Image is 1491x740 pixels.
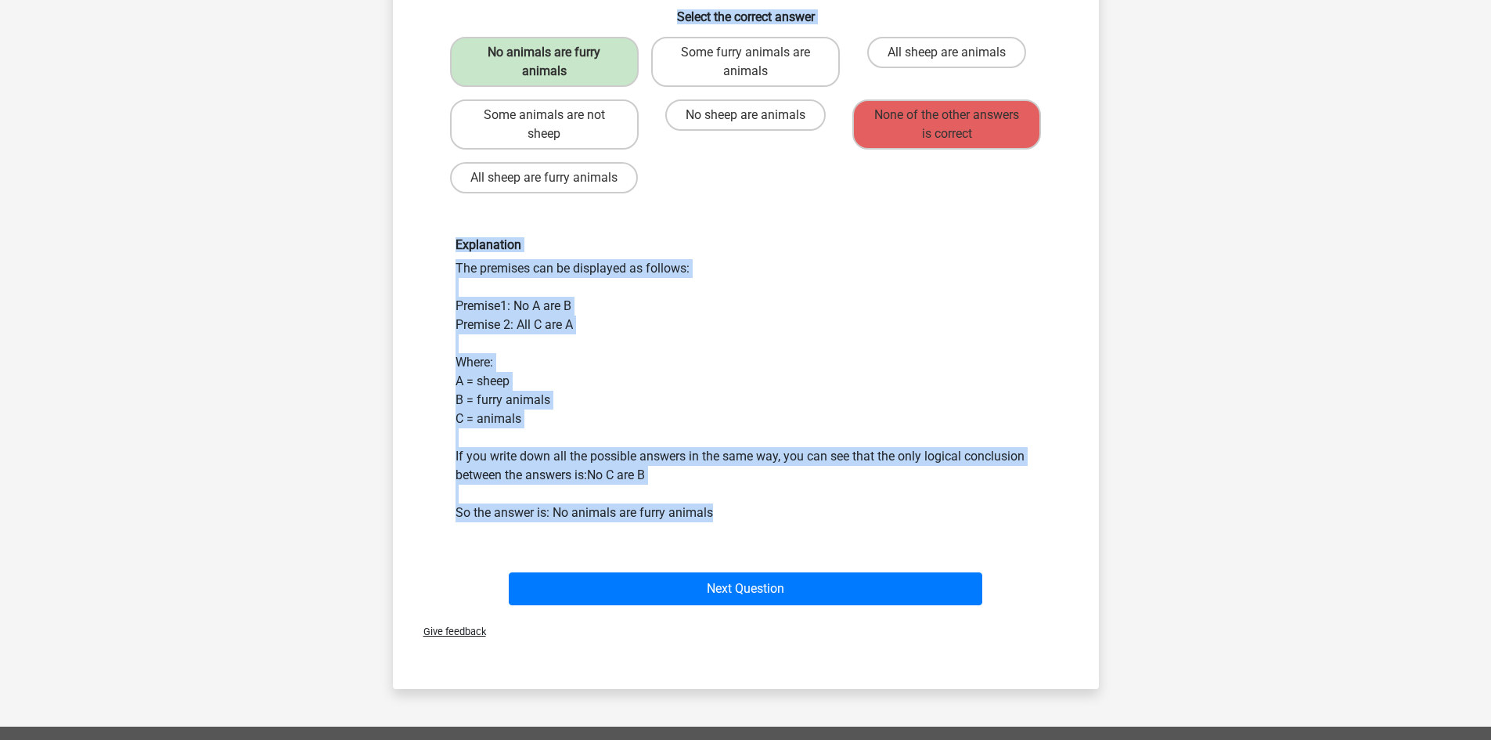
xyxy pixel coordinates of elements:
[456,237,1036,252] h6: Explanation
[450,162,638,193] label: All sheep are furry animals
[450,37,639,87] label: No animals are furry animals
[444,237,1048,522] div: The premises can be displayed as follows: Premise1: No A are B Premise 2: All C are A Where: A = ...
[509,572,982,605] button: Next Question
[852,99,1041,150] label: None of the other answers is correct
[665,99,826,131] label: No sheep are animals
[450,99,639,150] label: Some animals are not sheep
[651,37,840,87] label: Some furry animals are animals
[411,626,486,637] span: Give feedback
[867,37,1026,68] label: All sheep are animals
